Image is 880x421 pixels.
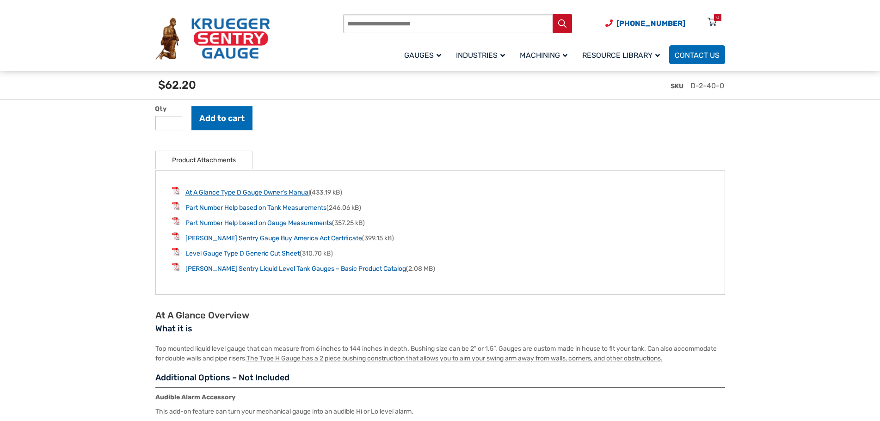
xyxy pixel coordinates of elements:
[669,45,725,64] a: Contact Us
[577,44,669,66] a: Resource Library
[172,187,708,197] li: (433.19 kB)
[185,189,310,196] a: At A Glance Type D Gauge Owner’s Manual
[456,51,505,60] span: Industries
[404,51,441,60] span: Gauges
[690,81,724,90] span: D-2-40-0
[155,344,725,363] p: Top mounted liquid level gauge that can measure from 6 inches to 144 inches in depth. Bushing siz...
[616,19,685,28] span: [PHONE_NUMBER]
[399,44,450,66] a: Gauges
[185,219,332,227] a: Part Number Help based on Gauge Measurements
[185,234,362,242] a: [PERSON_NAME] Sentry Gauge Buy America Act Certificate
[246,354,663,362] u: The Type H Gauge has a 2 piece bushing construction that allows you to aim your swing arm away fr...
[155,18,270,60] img: Krueger Sentry Gauge
[155,116,182,130] input: Product quantity
[605,18,685,29] a: Phone Number (920) 434-8860
[172,217,708,228] li: (357.25 kB)
[514,44,577,66] a: Machining
[675,51,720,60] span: Contact Us
[520,51,567,60] span: Machining
[155,407,725,416] p: This add-on feature can turn your mechanical gauge into an audible Hi or Lo level alarm.
[172,151,236,169] a: Product Attachments
[185,204,326,212] a: Part Number Help based on Tank Measurements
[716,14,719,21] div: 0
[172,202,708,213] li: (246.06 kB)
[185,265,406,273] a: [PERSON_NAME] Sentry Liquid Level Tank Gauges – Basic Product Catalog
[450,44,514,66] a: Industries
[191,106,252,130] button: Add to cart
[155,372,725,388] h3: Additional Options – Not Included
[172,263,708,274] li: (2.08 MB)
[671,82,683,90] span: SKU
[185,250,300,257] a: Level Gauge Type D Generic Cut Sheet
[155,393,235,401] strong: Audible Alarm Accessory
[172,248,708,258] li: (310.70 kB)
[582,51,660,60] span: Resource Library
[172,232,708,243] li: (399.15 kB)
[155,323,725,339] h3: What it is
[155,310,725,321] h2: At A Glance Overview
